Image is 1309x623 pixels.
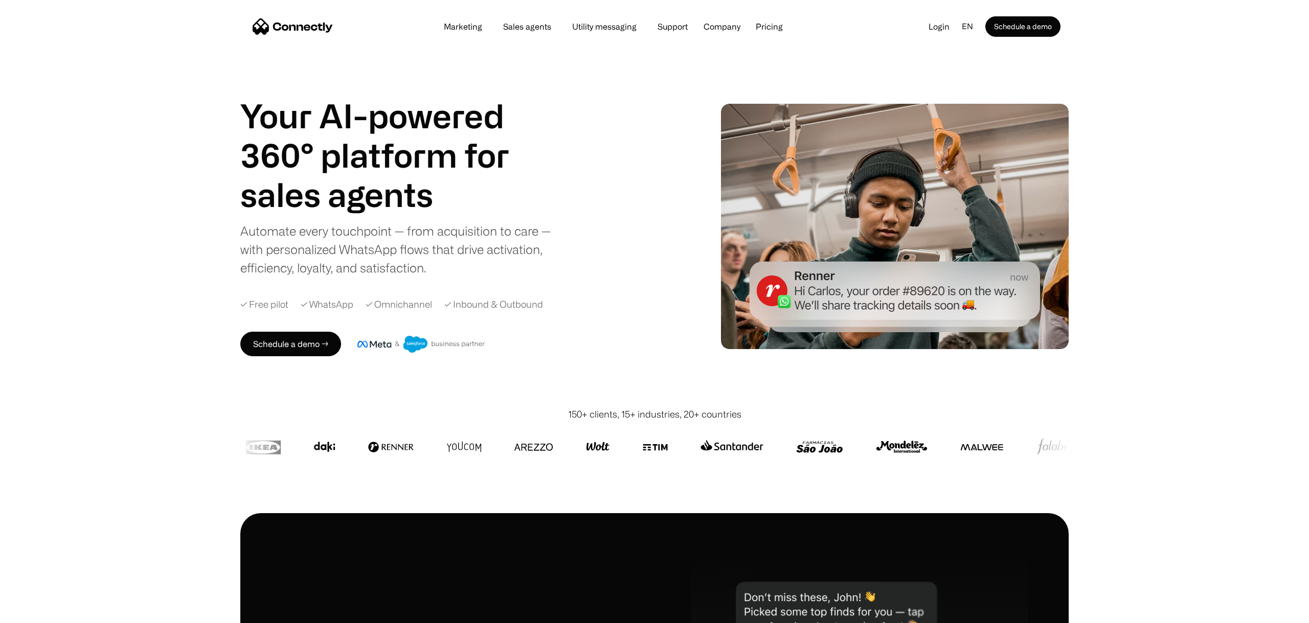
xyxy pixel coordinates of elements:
[240,96,547,175] h1: Your AI-powered 360° platform for
[748,22,791,31] a: Pricing
[240,332,341,356] a: Schedule a demo →
[495,22,559,31] a: Sales agents
[366,297,432,311] div: ✓ Omnichannel
[357,336,485,353] img: Meta and Salesforce business partner badge.
[436,22,490,31] a: Marketing
[20,605,61,619] ul: Language list
[704,19,740,34] div: Company
[568,407,741,421] div: 150+ clients, 15+ industries, 20+ countries
[240,175,547,214] div: 1 of 4
[444,297,543,311] div: ✓ Inbound & Outbound
[985,16,1060,37] a: Schedule a demo
[564,22,645,31] a: Utility messaging
[920,19,958,34] a: Login
[701,19,743,34] div: Company
[10,604,61,619] aside: Language selected: English
[240,175,547,214] h1: sales agents
[240,297,288,311] div: ✓ Free pilot
[253,19,333,34] a: home
[301,297,353,311] div: ✓ WhatsApp
[962,19,973,34] div: en
[649,22,696,31] a: Support
[958,19,985,34] div: en
[240,175,547,214] div: carousel
[240,222,562,277] div: Automate every touchpoint — from acquisition to care — with personalized WhatsApp flows that driv...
